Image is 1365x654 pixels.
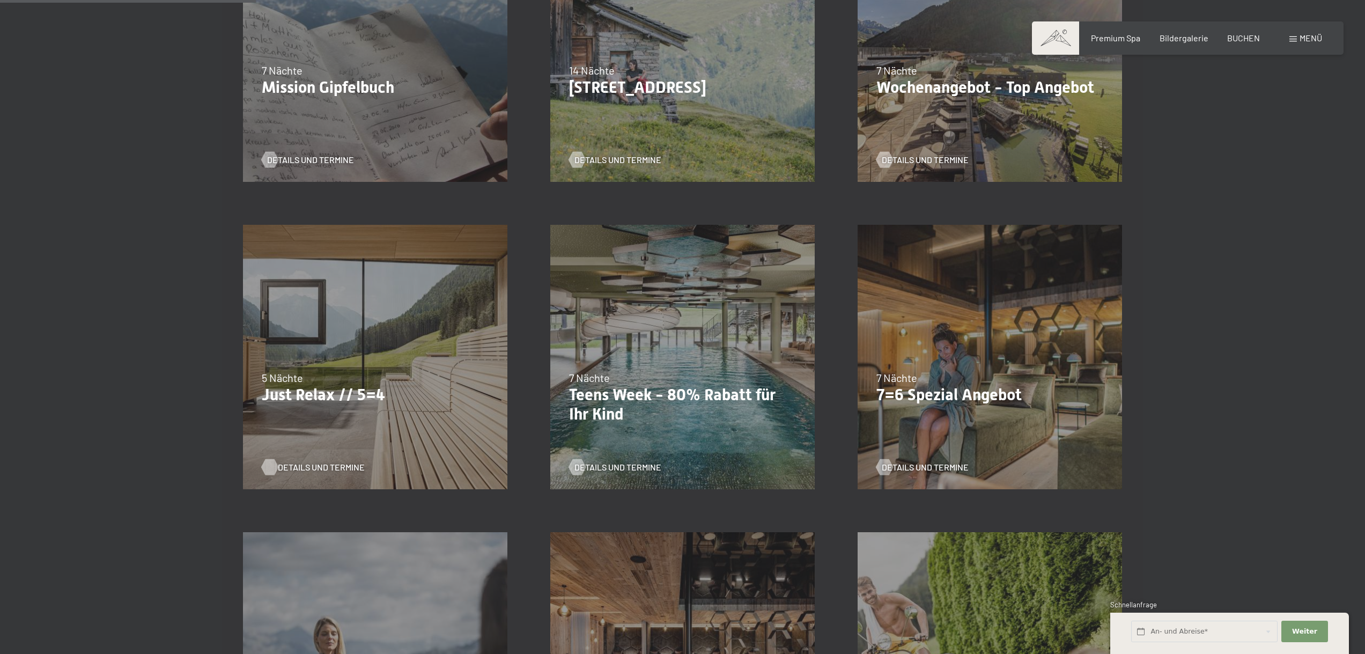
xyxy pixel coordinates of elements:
p: [STREET_ADDRESS] [569,78,796,97]
a: BUCHEN [1227,33,1260,43]
span: 7 Nächte [876,371,917,384]
button: Weiter [1281,621,1327,643]
span: Weiter [1292,627,1317,636]
span: 14 Nächte [569,64,615,77]
p: Wochenangebot - Top Angebot [876,78,1103,97]
a: Details und Termine [262,461,354,473]
span: Details und Termine [574,461,661,473]
span: 7 Nächte [262,64,302,77]
span: Details und Termine [267,154,354,166]
span: Details und Termine [278,461,365,473]
a: Premium Spa [1091,33,1140,43]
span: 7 Nächte [569,371,610,384]
span: 5 Nächte [262,371,303,384]
span: Details und Termine [882,461,969,473]
a: Details und Termine [569,154,661,166]
a: Bildergalerie [1160,33,1208,43]
span: Menü [1300,33,1322,43]
p: Just Relax // 5=4 [262,385,489,405]
span: 7 Nächte [876,64,917,77]
a: Details und Termine [876,461,969,473]
p: Mission Gipfelbuch [262,78,489,97]
a: Details und Termine [876,154,969,166]
a: Details und Termine [569,461,661,473]
span: Details und Termine [574,154,661,166]
span: Schnellanfrage [1110,600,1157,609]
p: Teens Week - 80% Rabatt für Ihr Kind [569,385,796,424]
span: Details und Termine [882,154,969,166]
a: Details und Termine [262,154,354,166]
p: 7=6 Spezial Angebot [876,385,1103,405]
